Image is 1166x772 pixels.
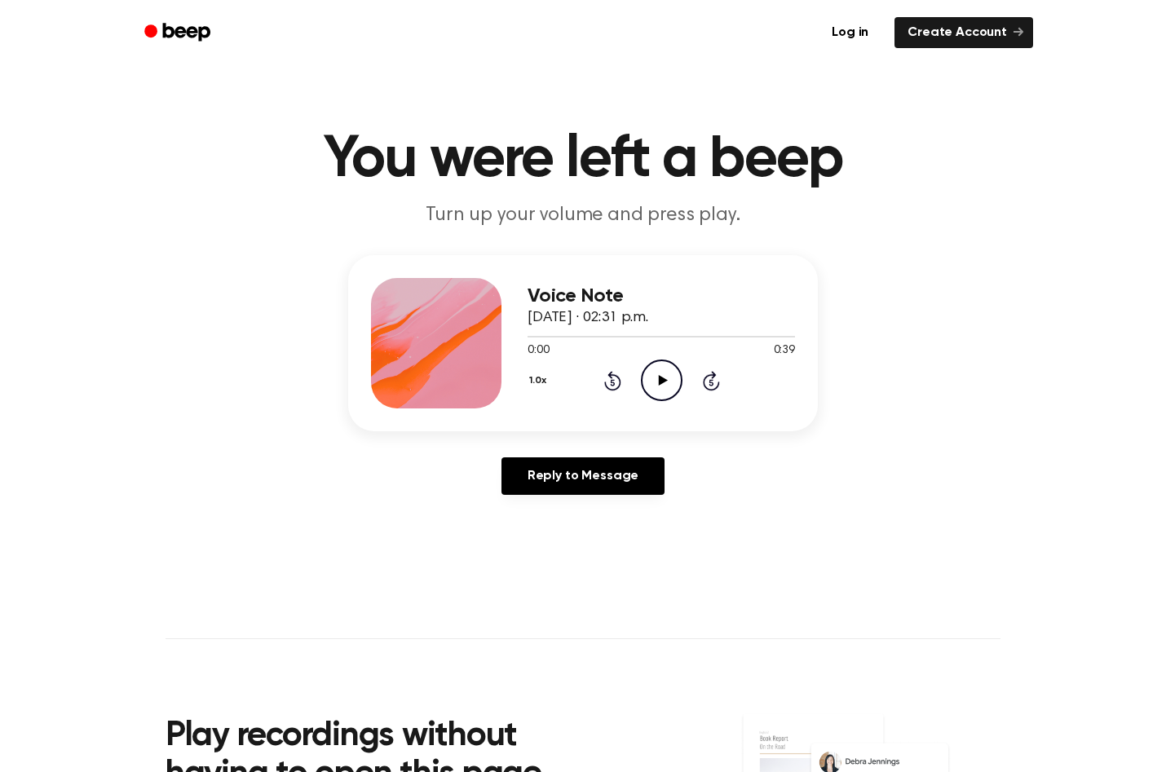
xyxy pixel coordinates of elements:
a: Beep [133,17,225,49]
button: 1.0x [528,367,552,395]
a: Log in [815,14,885,51]
span: [DATE] · 02:31 p.m. [528,311,648,325]
p: Turn up your volume and press play. [270,202,896,229]
a: Reply to Message [501,457,665,495]
h1: You were left a beep [166,130,1000,189]
span: 0:39 [774,342,795,360]
a: Create Account [894,17,1033,48]
h3: Voice Note [528,285,795,307]
span: 0:00 [528,342,549,360]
